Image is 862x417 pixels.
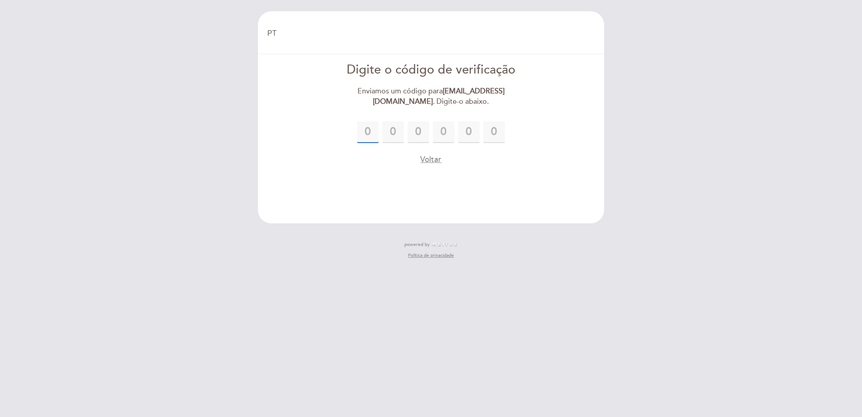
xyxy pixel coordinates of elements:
input: 0 [357,121,379,143]
input: 0 [483,121,505,143]
span: powered by [404,241,430,248]
div: Digite o código de verificação [328,61,535,79]
input: 0 [382,121,404,143]
input: 0 [408,121,429,143]
input: 0 [433,121,454,143]
div: Enviamos um código para . Digite-o abaixo. [328,86,535,107]
a: powered by [404,241,458,248]
img: MEITRE [432,242,458,247]
strong: [EMAIL_ADDRESS][DOMAIN_NAME] [373,87,504,106]
button: Voltar [420,154,441,165]
input: 0 [458,121,480,143]
a: Política de privacidade [408,252,454,259]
